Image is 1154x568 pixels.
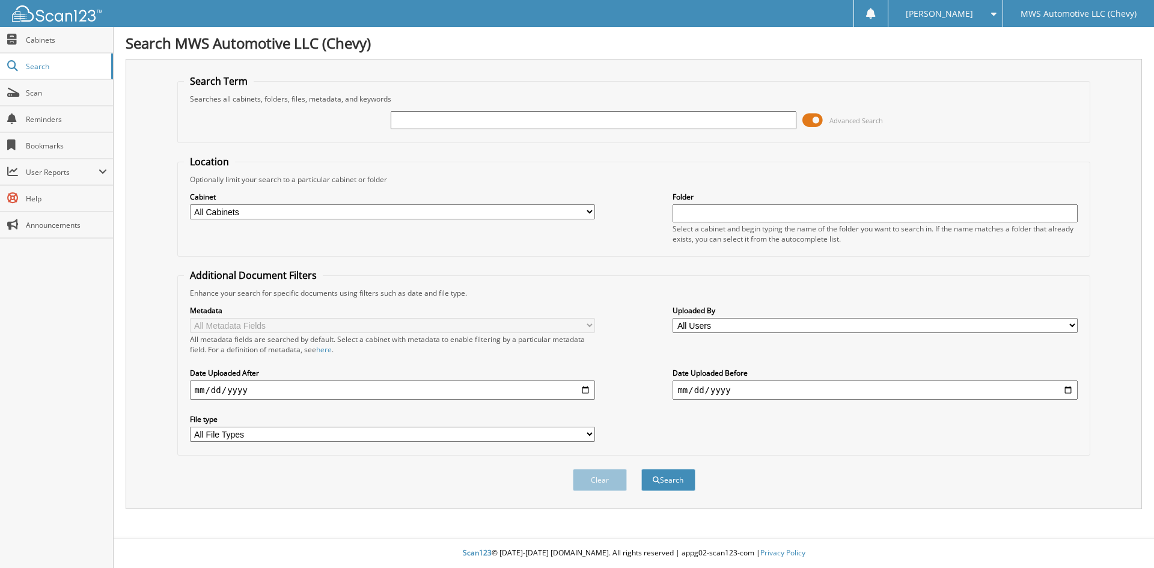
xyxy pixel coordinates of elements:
[190,368,595,378] label: Date Uploaded After
[641,469,695,491] button: Search
[190,414,595,424] label: File type
[126,33,1142,53] h1: Search MWS Automotive LLC (Chevy)
[829,116,883,125] span: Advanced Search
[760,548,805,558] a: Privacy Policy
[26,194,107,204] span: Help
[190,380,595,400] input: start
[463,548,492,558] span: Scan123
[316,344,332,355] a: here
[12,5,102,22] img: scan123-logo-white.svg
[573,469,627,491] button: Clear
[673,368,1078,378] label: Date Uploaded Before
[184,174,1084,185] div: Optionally limit your search to a particular cabinet or folder
[184,94,1084,104] div: Searches all cabinets, folders, files, metadata, and keywords
[184,75,254,88] legend: Search Term
[673,380,1078,400] input: end
[26,88,107,98] span: Scan
[26,61,105,72] span: Search
[184,288,1084,298] div: Enhance your search for specific documents using filters such as date and file type.
[673,224,1078,244] div: Select a cabinet and begin typing the name of the folder you want to search in. If the name match...
[26,114,107,124] span: Reminders
[184,155,235,168] legend: Location
[673,305,1078,316] label: Uploaded By
[26,167,99,177] span: User Reports
[26,35,107,45] span: Cabinets
[190,334,595,355] div: All metadata fields are searched by default. Select a cabinet with metadata to enable filtering b...
[1021,10,1137,17] span: MWS Automotive LLC (Chevy)
[190,192,595,202] label: Cabinet
[114,539,1154,568] div: © [DATE]-[DATE] [DOMAIN_NAME]. All rights reserved | appg02-scan123-com |
[184,269,323,282] legend: Additional Document Filters
[26,220,107,230] span: Announcements
[190,305,595,316] label: Metadata
[673,192,1078,202] label: Folder
[906,10,973,17] span: [PERSON_NAME]
[26,141,107,151] span: Bookmarks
